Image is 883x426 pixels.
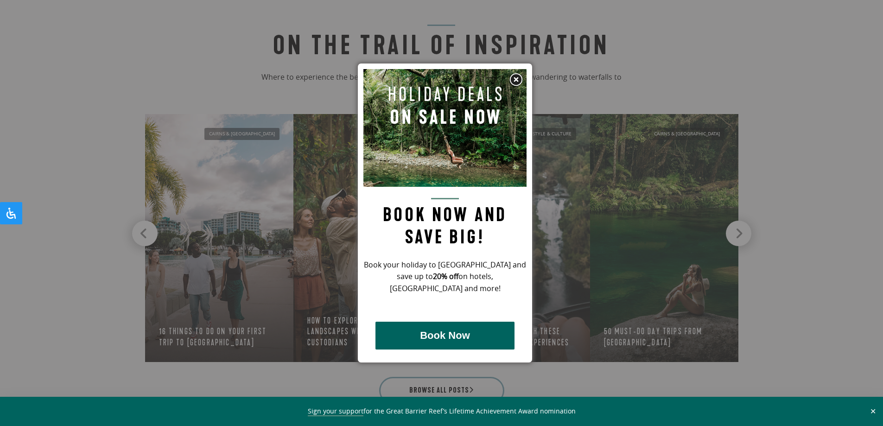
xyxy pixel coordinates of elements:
svg: Open Accessibility Panel [6,208,17,219]
p: Book your holiday to [GEOGRAPHIC_DATA] and save up to on hotels, [GEOGRAPHIC_DATA] and more! [363,259,527,295]
button: Book Now [375,322,515,350]
a: Sign your support [308,407,363,416]
img: Close [509,73,523,87]
strong: 20% off [433,271,458,281]
h2: Book now and save big! [363,198,527,248]
img: Pop up image for Holiday Packages [363,69,527,187]
span: for the Great Barrier Reef’s Lifetime Achievement Award nomination [308,407,576,416]
button: Close [868,407,878,415]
